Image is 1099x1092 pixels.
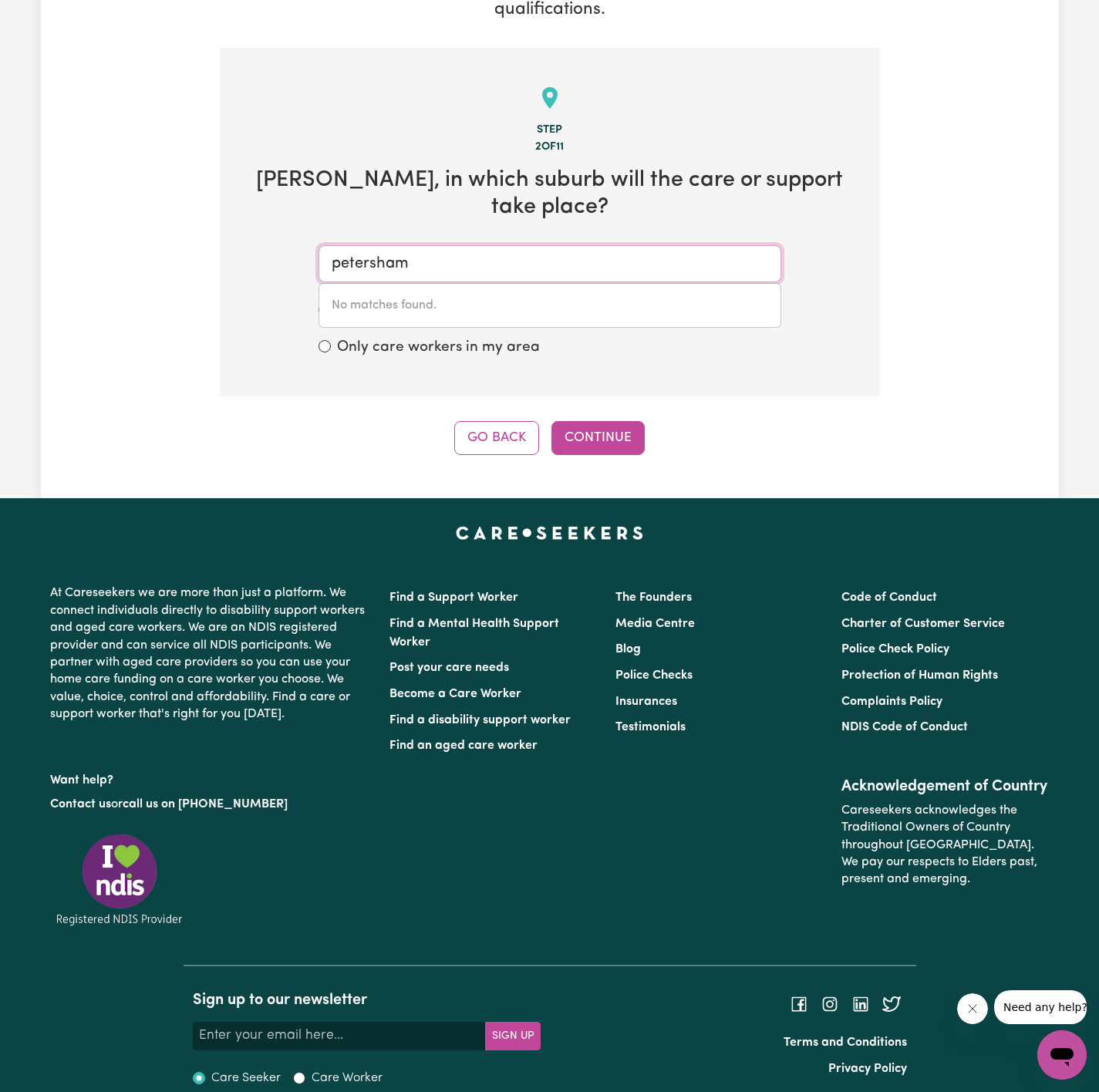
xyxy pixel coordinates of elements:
[841,796,1049,895] p: Careseekers acknowledges the Traditional Owners of Country throughout [GEOGRAPHIC_DATA]. We pay o...
[193,1022,486,1050] input: Enter your email here...
[211,1069,281,1087] label: Care Seeker
[615,669,693,682] a: Police Checks
[244,139,855,156] div: 2 of 11
[615,721,686,733] a: Testimonials
[841,643,949,656] a: Police Check Policy
[828,1063,907,1075] a: Privacy Policy
[456,526,643,538] a: Careseekers home page
[994,990,1087,1024] iframe: Message from company
[615,618,695,630] a: Media Centre
[1037,1030,1087,1080] iframe: Button to launch messaging window
[851,998,870,1010] a: Follow Careseekers on LinkedIn
[882,998,901,1010] a: Follow Careseekers on Twitter
[50,831,189,928] img: Registered NDIS provider
[841,721,968,733] a: NDIS Code of Conduct
[337,337,540,359] label: Only care workers in my area
[50,790,371,819] p: or
[790,998,808,1010] a: Follow Careseekers on Facebook
[50,766,371,789] p: Want help?
[123,798,288,811] a: call us on [PHONE_NUMBER]
[485,1022,541,1050] button: Subscribe
[551,421,645,455] button: Continue
[389,688,521,700] a: Become a Care Worker
[615,643,641,656] a: Blog
[841,777,1049,796] h2: Acknowledgement of Country
[389,618,559,649] a: Find a Mental Health Support Worker
[244,122,855,139] div: Step
[841,591,937,604] a: Code of Conduct
[389,714,571,726] a: Find a disability support worker
[454,421,539,455] button: Go Back
[50,578,371,729] p: At Careseekers we are more than just a platform. We connect individuals directly to disability su...
[9,11,93,23] span: Need any help?
[193,991,541,1009] h2: Sign up to our newsletter
[821,998,839,1010] a: Follow Careseekers on Instagram
[841,618,1005,630] a: Charter of Customer Service
[389,662,509,674] a: Post your care needs
[784,1036,907,1049] a: Terms and Conditions
[319,245,781,282] input: Enter a suburb or postcode
[615,591,692,604] a: The Founders
[841,669,998,682] a: Protection of Human Rights
[312,1069,383,1087] label: Care Worker
[957,993,988,1024] iframe: Close message
[389,591,518,604] a: Find a Support Worker
[319,283,781,328] div: menu-options
[50,798,111,811] a: Contact us
[244,167,855,221] h2: [PERSON_NAME] , in which suburb will the care or support take place?
[389,740,538,752] a: Find an aged care worker
[615,696,677,708] a: Insurances
[841,696,942,708] a: Complaints Policy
